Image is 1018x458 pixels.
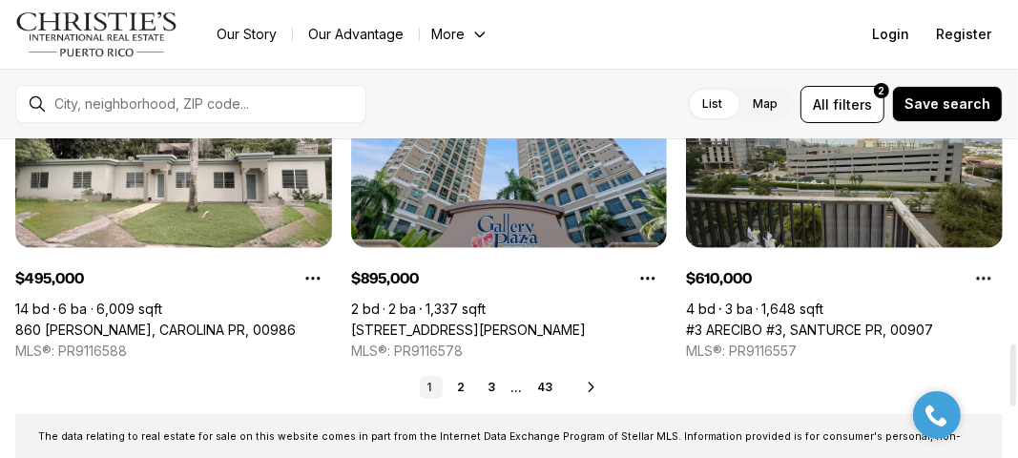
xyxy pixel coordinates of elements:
[687,87,738,121] label: List
[351,322,586,339] a: 103 DE DIEGO AVENUE #1603, SAN JUAN PR, 00911
[15,11,178,57] img: logo
[420,376,443,399] a: 1
[201,21,292,48] a: Our Story
[872,27,909,42] span: Login
[481,376,504,399] a: 3
[629,260,667,298] button: Property options
[879,83,885,98] span: 2
[293,21,419,48] a: Our Advantage
[738,87,793,121] label: Map
[420,21,500,48] button: More
[936,27,991,42] span: Register
[800,86,884,123] button: Allfilters2
[686,322,933,339] a: #3 ARECIBO #3, SANTURCE PR, 00907
[15,322,296,339] a: 860 MARTIN GONZALEZ, CAROLINA PR, 00986
[294,260,332,298] button: Property options
[861,15,921,53] button: Login
[965,260,1003,298] button: Property options
[892,86,1003,122] button: Save search
[925,15,1003,53] button: Register
[530,376,561,399] a: 43
[904,96,990,112] span: Save search
[420,376,561,399] nav: Pagination
[833,94,872,114] span: filters
[450,376,473,399] a: 2
[813,94,829,114] span: All
[511,381,523,395] li: ...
